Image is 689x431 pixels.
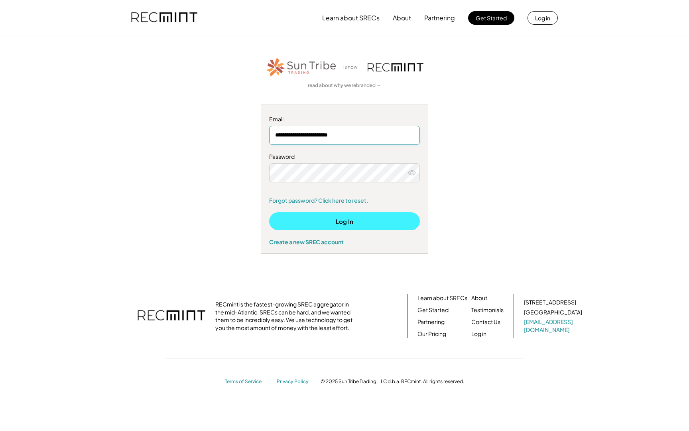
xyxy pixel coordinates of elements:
img: recmint-logotype%403x.png [138,302,205,330]
a: Learn about SRECs [417,294,467,302]
div: RECmint is the fastest-growing SREC aggregator in the mid-Atlantic. SRECs can be hard, and we wan... [215,301,357,332]
button: About [393,10,411,26]
a: Forgot password? Click here to reset. [269,197,420,205]
div: Create a new SREC account [269,238,420,245]
div: Password [269,153,420,161]
button: Partnering [424,10,455,26]
button: Get Started [468,11,514,25]
a: About [471,294,487,302]
div: [GEOGRAPHIC_DATA] [524,308,582,316]
a: [EMAIL_ADDRESS][DOMAIN_NAME] [524,318,584,334]
img: recmint-logotype%403x.png [368,63,423,71]
a: Get Started [417,306,449,314]
a: Log in [471,330,486,338]
div: [STREET_ADDRESS] [524,299,576,306]
a: Our Pricing [417,330,446,338]
a: Testimonials [471,306,504,314]
img: recmint-logotype%403x.png [131,4,197,32]
button: Learn about SRECs [322,10,380,26]
div: Email [269,115,420,123]
img: STT_Horizontal_Logo%2B-%2BColor.png [266,56,337,78]
a: Privacy Policy [277,378,313,385]
a: Contact Us [471,318,500,326]
a: read about why we rebranded → [308,82,381,89]
a: Partnering [417,318,445,326]
button: Log in [528,11,558,25]
div: is now [341,64,364,71]
button: Log In [269,212,420,230]
a: Terms of Service [225,378,269,385]
div: © 2025 Sun Tribe Trading, LLC d.b.a. RECmint. All rights reserved. [321,378,464,385]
